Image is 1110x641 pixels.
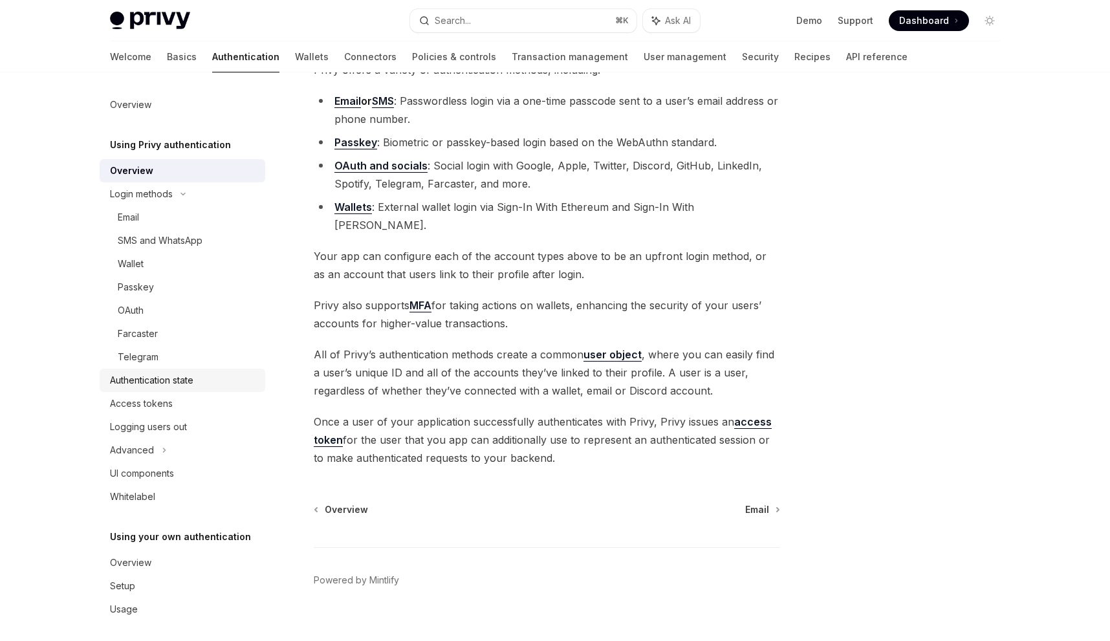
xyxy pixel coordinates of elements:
div: Passkey [118,279,154,295]
div: Authentication state [110,373,193,388]
span: Dashboard [899,14,949,27]
a: Basics [167,41,197,72]
h5: Using Privy authentication [110,137,231,153]
a: Farcaster [100,322,265,345]
a: Connectors [344,41,397,72]
a: Transaction management [512,41,628,72]
div: Access tokens [110,396,173,411]
div: Farcaster [118,326,158,342]
div: SMS and WhatsApp [118,233,202,248]
a: Passkey [100,276,265,299]
div: UI components [110,466,174,481]
a: Logging users out [100,415,265,439]
div: Search... [435,13,471,28]
a: Powered by Mintlify [314,574,399,587]
a: Wallets [334,201,372,214]
a: UI components [100,462,265,485]
h5: Using your own authentication [110,529,251,545]
a: Recipes [794,41,831,72]
a: Support [838,14,873,27]
div: OAuth [118,303,144,318]
span: All of Privy’s authentication methods create a common , where you can easily find a user’s unique... [314,345,780,400]
span: ⌘ K [615,16,629,26]
a: OAuth [100,299,265,322]
span: Privy also supports for taking actions on wallets, enhancing the security of your users’ accounts... [314,296,780,332]
div: Telegram [118,349,158,365]
a: Email [745,503,779,516]
span: Ask AI [665,14,691,27]
span: Your app can configure each of the account types above to be an upfront login method, or as an ac... [314,247,780,283]
a: Authentication state [100,369,265,392]
div: Advanced [110,442,154,458]
a: Usage [100,598,265,621]
a: Email [334,94,361,108]
div: Email [118,210,139,225]
div: Usage [110,602,138,617]
a: Passkey [334,136,377,149]
div: Logging users out [110,419,187,435]
a: Wallets [295,41,329,72]
span: Once a user of your application successfully authenticates with Privy, Privy issues an for the us... [314,413,780,467]
a: MFA [409,299,431,312]
a: Access tokens [100,392,265,415]
button: Toggle dark mode [979,10,1000,31]
strong: or [334,94,394,108]
div: Overview [110,163,153,179]
a: Overview [100,159,265,182]
a: User management [644,41,726,72]
a: user object [583,348,642,362]
div: Overview [110,97,151,113]
a: OAuth and socials [334,159,428,173]
div: Wallet [118,256,144,272]
a: API reference [846,41,908,72]
li: : Passwordless login via a one-time passcode sent to a user’s email address or phone number. [314,92,780,128]
div: Overview [110,555,151,570]
a: Dashboard [889,10,969,31]
a: Overview [315,503,368,516]
a: Whitelabel [100,485,265,508]
button: Ask AI [643,9,700,32]
a: Policies & controls [412,41,496,72]
a: Email [100,206,265,229]
a: SMS [372,94,394,108]
li: : External wallet login via Sign-In With Ethereum and Sign-In With [PERSON_NAME]. [314,198,780,234]
a: Security [742,41,779,72]
img: light logo [110,12,190,30]
button: Search...⌘K [410,9,637,32]
a: Wallet [100,252,265,276]
a: Welcome [110,41,151,72]
li: : Biometric or passkey-based login based on the WebAuthn standard. [314,133,780,151]
a: Telegram [100,345,265,369]
a: Authentication [212,41,279,72]
a: Overview [100,93,265,116]
div: Whitelabel [110,489,155,505]
div: Login methods [110,186,173,202]
div: Setup [110,578,135,594]
span: Email [745,503,769,516]
a: SMS and WhatsApp [100,229,265,252]
span: Overview [325,503,368,516]
a: Overview [100,551,265,574]
a: Demo [796,14,822,27]
li: : Social login with Google, Apple, Twitter, Discord, GitHub, LinkedIn, Spotify, Telegram, Farcast... [314,157,780,193]
a: Setup [100,574,265,598]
